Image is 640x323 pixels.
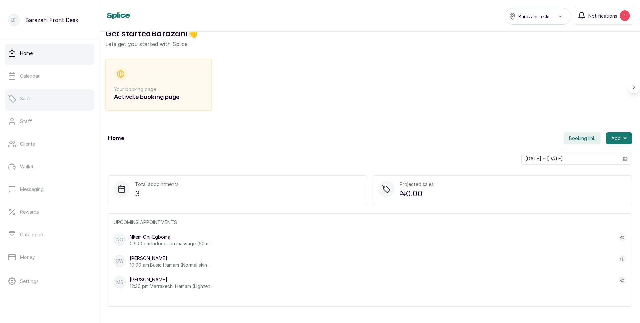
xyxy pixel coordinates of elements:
a: Settings [5,272,94,291]
a: Home [5,44,94,63]
span: Notifications [588,12,617,19]
p: Nkem Oni-Egboma [130,234,214,240]
button: Barazahi Lekki [505,8,571,25]
button: Add [606,132,632,144]
p: Money [20,254,35,261]
p: Projected sales [400,181,434,188]
p: [PERSON_NAME] [130,255,211,262]
p: [PERSON_NAME] [130,276,213,283]
a: Support [5,295,94,313]
button: Scroll right [628,81,640,93]
a: Sales [5,89,94,108]
a: Rewards [5,203,94,221]
p: Calendar [20,73,40,79]
p: Wallet [20,163,34,170]
p: Lets get you started with Splice [105,40,635,48]
p: NO [116,236,123,243]
a: Calendar [5,67,94,85]
div: Your booking pageActivate booking page [105,59,212,111]
p: Staff [20,118,32,125]
a: Staff [5,112,94,131]
input: Select date [522,153,619,164]
p: Your booking page [114,86,203,93]
a: Catalogue [5,225,94,244]
p: Home [20,50,33,57]
h2: Activate booking page [114,93,203,102]
h1: Home [108,134,124,142]
p: UPCOMING APPOINTMENTS [114,219,626,226]
p: Messaging [20,186,44,193]
span: Barazahi Lekki [518,13,549,20]
p: 12:30 pm · Marrakechi Hamam (Lighten... [130,283,213,290]
div: 1 [620,10,630,21]
span: Booking link [569,135,595,142]
p: CW [116,258,124,264]
p: 10:00 am · Basic Hamam (Normal skin ... [130,262,211,268]
p: Catalogue [20,231,43,238]
p: Total appointments [135,181,179,188]
p: Clients [20,141,35,147]
svg: calendar [623,156,628,161]
h2: Get started Barazahi 👋 [105,28,635,40]
p: 03:00 pm · Indonesian massage (60 mi... [130,240,214,247]
a: Money [5,248,94,267]
span: Add [611,135,621,142]
p: Rewards [20,209,39,215]
p: 3 [135,188,179,200]
button: Booking link [564,132,601,144]
a: Clients [5,135,94,153]
p: BF [11,17,17,23]
a: Wallet [5,157,94,176]
p: ₦0.00 [400,188,434,200]
p: Barazahi Front Desk [25,16,78,24]
p: MS [116,279,123,286]
p: Settings [20,278,39,285]
a: Messaging [5,180,94,199]
button: Notifications1 [574,7,633,25]
p: Sales [20,95,32,102]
